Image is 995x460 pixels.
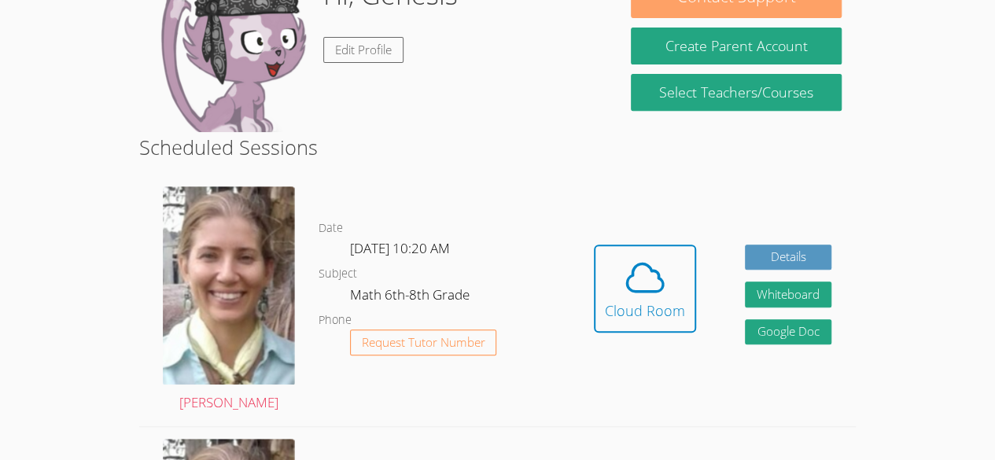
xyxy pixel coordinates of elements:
[605,300,685,322] div: Cloud Room
[362,337,485,348] span: Request Tutor Number
[631,74,841,111] a: Select Teachers/Courses
[350,239,450,257] span: [DATE] 10:20 AM
[350,329,497,355] button: Request Tutor Number
[319,219,343,238] dt: Date
[594,245,696,333] button: Cloud Room
[319,264,357,284] dt: Subject
[163,186,295,414] a: [PERSON_NAME]
[745,319,831,345] a: Google Doc
[323,37,404,63] a: Edit Profile
[319,311,352,330] dt: Phone
[139,132,856,162] h2: Scheduled Sessions
[163,186,295,385] img: Screenshot%202024-09-06%20202226%20-%20Cropped.png
[745,245,831,270] a: Details
[745,282,831,307] button: Whiteboard
[350,284,473,311] dd: Math 6th-8th Grade
[631,28,841,64] button: Create Parent Account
